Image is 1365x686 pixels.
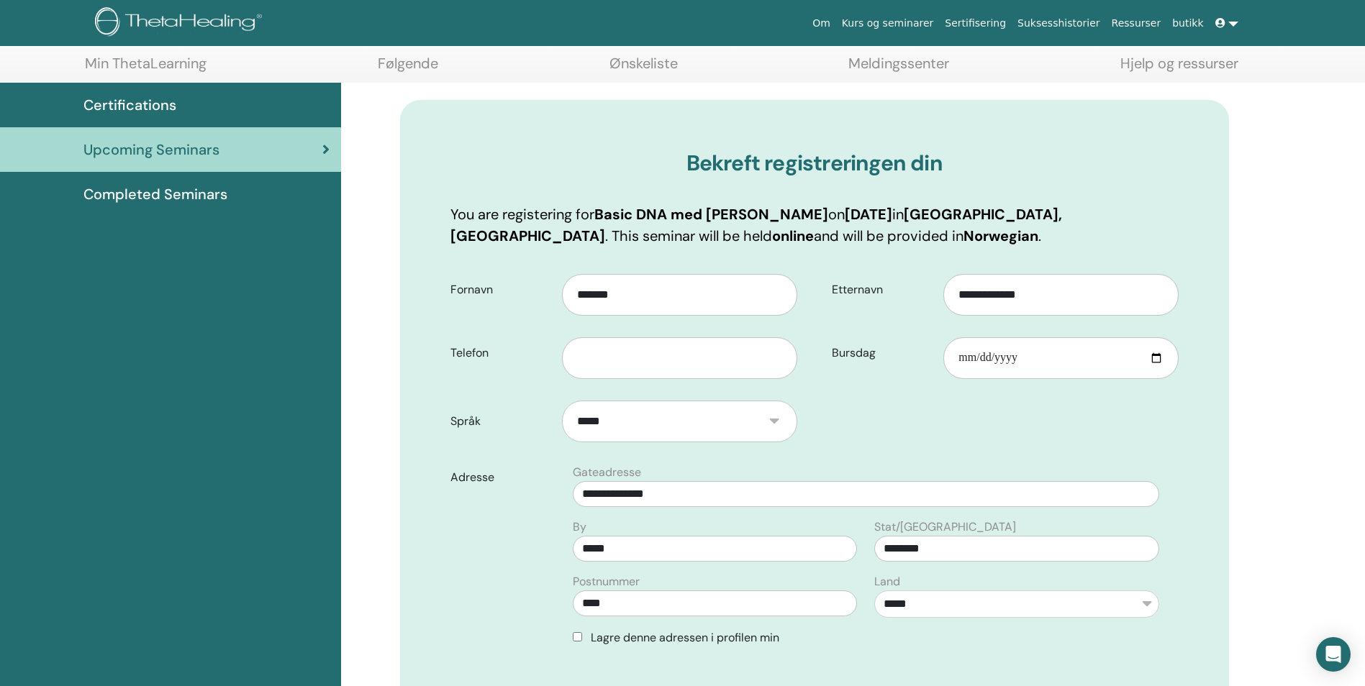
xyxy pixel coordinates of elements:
a: Hjelp og ressurser [1120,55,1238,83]
label: Etternavn [821,276,944,303]
b: Norwegian [963,227,1038,245]
a: butikk [1166,10,1209,37]
label: Stat/[GEOGRAPHIC_DATA] [874,518,1016,536]
label: Bursdag [821,339,944,367]
label: By [573,518,586,536]
a: Sertifisering [939,10,1012,37]
a: Ønskeliste [609,55,678,83]
div: Open Intercom Messenger [1316,637,1351,672]
label: Gateadresse [573,464,641,481]
span: Upcoming Seminars [83,139,219,160]
b: [DATE] [845,205,892,224]
label: Fornavn [440,276,563,303]
p: You are registering for on in . This seminar will be held and will be provided in . [450,203,1179,247]
b: Basic DNA med [PERSON_NAME] [594,205,828,224]
a: Om [807,10,836,37]
a: Følgende [378,55,438,83]
label: Adresse [440,464,565,491]
a: Min ThetaLearning [85,55,207,83]
span: Completed Seminars [83,183,227,205]
label: Postnummer [573,573,640,590]
h3: Bekreft registreringen din [450,150,1179,176]
a: Ressurser [1106,10,1167,37]
a: Meldingssenter [848,55,949,83]
span: Certifications [83,94,176,116]
a: Kurs og seminarer [836,10,939,37]
span: Lagre denne adressen i profilen min [591,630,779,645]
a: Suksesshistorier [1012,10,1106,37]
b: online [772,227,814,245]
label: Telefon [440,339,563,367]
label: Land [874,573,900,590]
img: logo.png [95,7,267,40]
label: Språk [440,408,563,435]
